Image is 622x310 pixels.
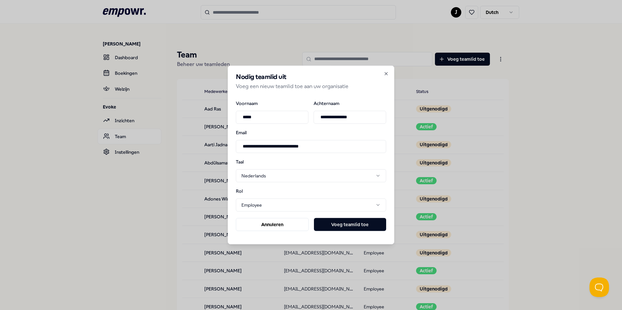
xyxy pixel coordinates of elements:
[236,101,308,105] label: Voornaam
[236,159,270,164] label: Taal
[314,218,386,231] button: Voeg teamlid toe
[236,218,309,231] button: Annuleren
[314,101,386,105] label: Achternaam
[236,82,386,91] p: Voeg een nieuw teamlid toe aan uw organisatie
[236,74,386,80] h2: Nodig teamlid uit
[236,130,386,135] label: Email
[236,189,270,193] label: Rol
